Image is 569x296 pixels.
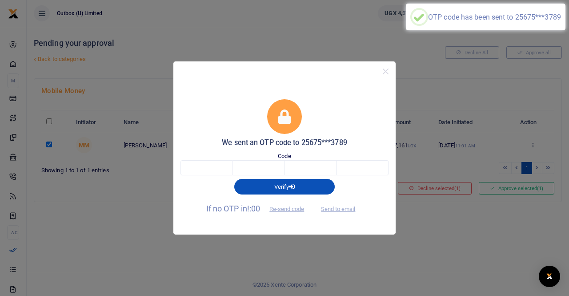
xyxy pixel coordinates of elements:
span: !:00 [247,204,260,213]
h5: We sent an OTP code to 25675***3789 [180,138,389,147]
button: Verify [234,179,335,194]
button: Close [379,65,392,78]
div: OTP code has been sent to 25675***3789 [428,13,561,21]
span: If no OTP in [206,204,312,213]
div: Open Intercom Messenger [539,266,560,287]
label: Code [278,152,291,161]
